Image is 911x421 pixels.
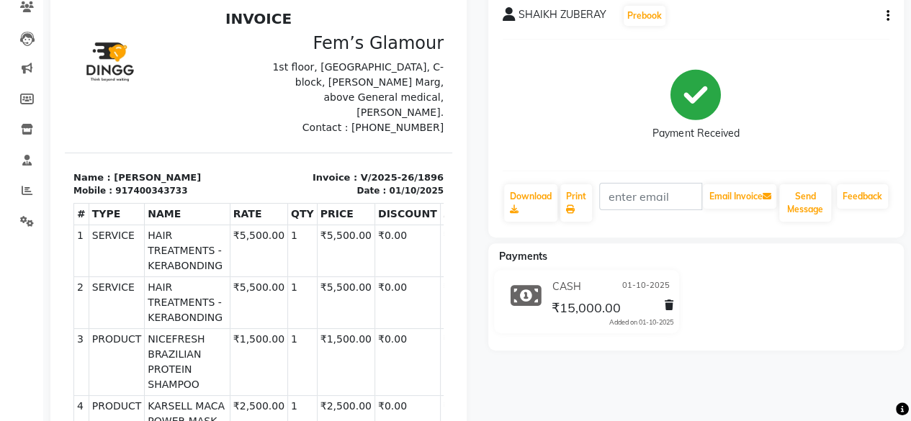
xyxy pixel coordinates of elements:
[375,199,433,221] th: AMOUNT
[24,199,80,221] th: TYPE
[80,199,165,221] th: NAME
[223,199,253,221] th: QTY
[779,184,831,222] button: Send Message
[165,273,223,325] td: ₹5,500.00
[292,180,321,193] div: Date :
[165,199,223,221] th: RATE
[83,276,161,321] span: HAIR TREATMENTS - KERABONDING
[165,221,223,273] td: ₹5,500.00
[9,221,24,273] td: 1
[599,183,703,210] input: enter email
[609,317,673,327] div: Added on 01-10-2025
[165,325,223,391] td: ₹1,500.00
[252,273,310,325] td: ₹5,500.00
[310,325,375,391] td: ₹0.00
[202,29,379,50] h3: Fem’s Glamour
[375,221,433,273] td: ₹5,500.00
[560,184,592,222] a: Print
[499,250,547,263] span: Payments
[223,273,253,325] td: 1
[324,180,379,193] div: 01/10/2025
[252,199,310,221] th: PRICE
[703,184,776,209] button: Email Invoice
[551,299,620,320] span: ₹15,000.00
[9,6,379,23] h2: INVOICE
[652,126,739,141] div: Payment Received
[622,279,670,294] span: 01-10-2025
[837,184,888,209] a: Feedback
[24,273,80,325] td: SERVICE
[252,221,310,273] td: ₹5,500.00
[24,221,80,273] td: SERVICE
[83,327,161,388] span: NICEFRESH BRAZILIAN PROTEIN SHAMPOO
[252,325,310,391] td: ₹1,500.00
[9,325,24,391] td: 3
[310,221,375,273] td: ₹0.00
[9,199,24,221] th: #
[310,199,375,221] th: DISCOUNT
[202,116,379,131] p: Contact : [PHONE_NUMBER]
[50,180,122,193] div: 917400343733
[9,180,48,193] div: Mobile :
[310,273,375,325] td: ₹0.00
[519,7,606,27] span: SHAIKH ZUBERAY
[202,166,379,181] p: Invoice : V/2025-26/1896
[9,273,24,325] td: 2
[375,325,433,391] td: ₹1,500.00
[375,273,433,325] td: ₹5,500.00
[504,184,557,222] a: Download
[83,224,161,269] span: HAIR TREATMENTS - KERABONDING
[624,6,665,26] button: Prebook
[9,166,185,181] p: Name : [PERSON_NAME]
[223,221,253,273] td: 1
[223,325,253,391] td: 1
[24,325,80,391] td: PRODUCT
[202,55,379,116] p: 1st floor, [GEOGRAPHIC_DATA], C-block, [PERSON_NAME] Marg, above General medical, [PERSON_NAME].
[552,279,580,294] span: CASH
